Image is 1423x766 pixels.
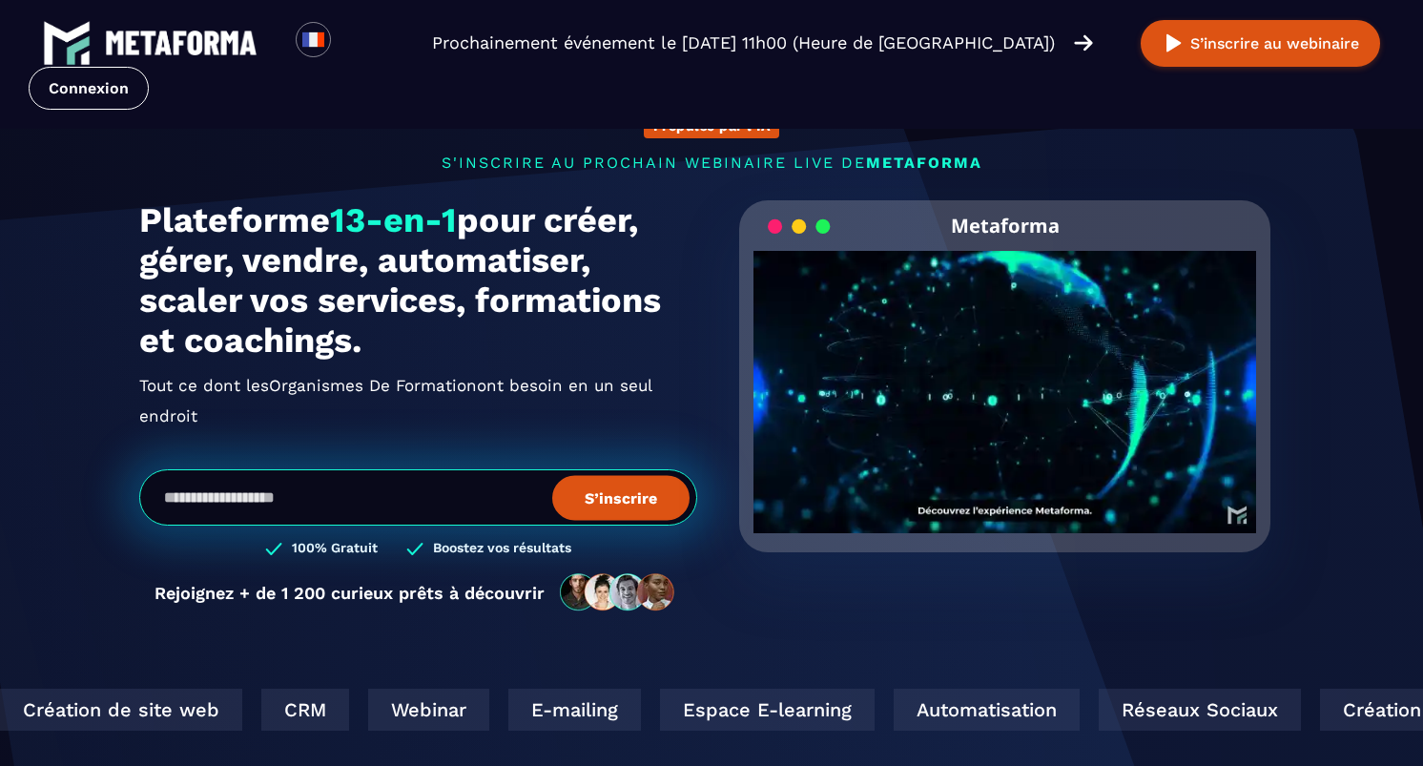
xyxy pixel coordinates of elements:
[406,540,423,558] img: checked
[1141,20,1380,67] button: S’inscrire au webinaire
[892,689,1078,731] div: Automatisation
[330,200,457,240] span: 13-en-1
[951,200,1060,251] h2: Metaforma
[269,370,477,401] span: Organismes De Formation
[139,370,697,431] h2: Tout ce dont les ont besoin en un seul endroit
[552,475,690,520] button: S’inscrire
[866,154,982,172] span: METAFORMA
[139,200,697,361] h1: Plateforme pour créer, gérer, vendre, automatiser, scaler vos services, formations et coachings.
[105,31,258,55] img: logo
[432,30,1055,56] p: Prochainement événement le [DATE] 11h00 (Heure de [GEOGRAPHIC_DATA])
[768,217,831,236] img: loading
[433,540,571,558] h3: Boostez vos résultats
[265,540,282,558] img: checked
[139,154,1284,172] p: s'inscrire au prochain webinaire live de
[43,19,91,67] img: logo
[658,689,873,731] div: Espace E-learning
[506,689,639,731] div: E-mailing
[292,540,378,558] h3: 100% Gratuit
[331,22,378,64] div: Search for option
[155,583,545,603] p: Rejoignez + de 1 200 curieux prêts à découvrir
[1162,31,1186,55] img: play
[366,689,487,731] div: Webinar
[301,28,325,52] img: fr
[554,572,682,612] img: community-people
[753,251,1256,502] video: Your browser does not support the video tag.
[347,31,361,54] input: Search for option
[29,67,149,110] a: Connexion
[1097,689,1299,731] div: Réseaux Sociaux
[1074,32,1093,53] img: arrow-right
[259,689,347,731] div: CRM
